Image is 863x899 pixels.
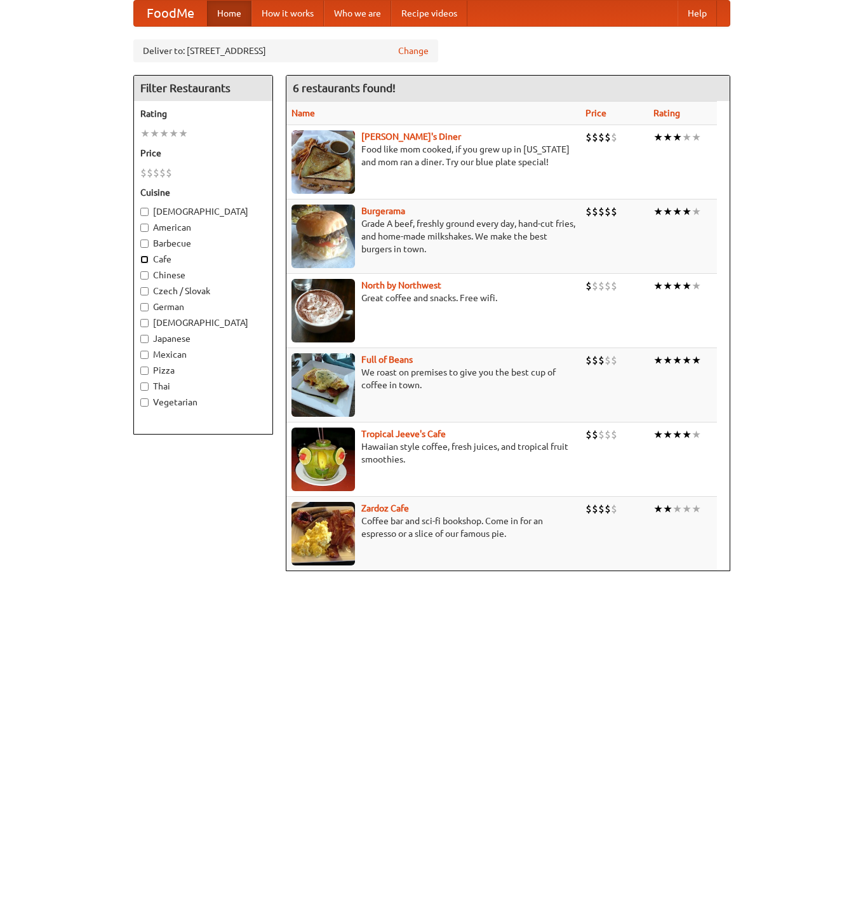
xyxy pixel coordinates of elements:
[682,502,692,516] li: ★
[663,205,672,219] li: ★
[291,292,575,304] p: Great coffee and snacks. Free wifi.
[611,130,617,144] li: $
[585,130,592,144] li: $
[361,503,409,513] a: Zardoz Cafe
[291,428,355,491] img: jeeves.jpg
[611,502,617,516] li: $
[291,108,315,118] a: Name
[140,237,266,250] label: Barbecue
[140,126,150,140] li: ★
[598,353,605,367] li: $
[140,287,149,295] input: Czech / Slovak
[692,502,701,516] li: ★
[585,279,592,293] li: $
[663,130,672,144] li: ★
[140,147,266,159] h5: Price
[598,428,605,442] li: $
[682,130,692,144] li: ★
[140,303,149,311] input: German
[140,271,149,280] input: Chinese
[140,224,149,232] input: American
[140,186,266,199] h5: Cuisine
[672,353,682,367] li: ★
[605,279,611,293] li: $
[291,143,575,168] p: Food like mom cooked, if you grew up in [US_STATE] and mom ran a diner. Try our blue plate special!
[293,82,396,94] ng-pluralize: 6 restaurants found!
[147,166,153,180] li: $
[140,382,149,391] input: Thai
[653,502,663,516] li: ★
[672,428,682,442] li: ★
[140,285,266,297] label: Czech / Slovak
[178,126,188,140] li: ★
[663,279,672,293] li: ★
[291,279,355,342] img: north.jpg
[291,205,355,268] img: burgerama.jpg
[361,206,405,216] b: Burgerama
[140,367,149,375] input: Pizza
[605,130,611,144] li: $
[207,1,251,26] a: Home
[585,108,606,118] a: Price
[291,130,355,194] img: sallys.jpg
[585,428,592,442] li: $
[140,208,149,216] input: [DEMOGRAPHIC_DATA]
[672,279,682,293] li: ★
[134,1,207,26] a: FoodMe
[166,166,172,180] li: $
[598,502,605,516] li: $
[291,502,355,565] img: zardoz.jpg
[692,279,701,293] li: ★
[585,353,592,367] li: $
[291,353,355,417] img: beans.jpg
[611,205,617,219] li: $
[653,353,663,367] li: ★
[140,253,266,266] label: Cafe
[592,130,598,144] li: $
[605,353,611,367] li: $
[361,355,413,365] b: Full of Beans
[678,1,717,26] a: Help
[653,108,680,118] a: Rating
[140,398,149,407] input: Vegetarian
[361,280,441,290] b: North by Northwest
[291,217,575,255] p: Grade A beef, freshly ground every day, hand-cut fries, and home-made milkshakes. We make the bes...
[140,269,266,281] label: Chinese
[672,205,682,219] li: ★
[605,502,611,516] li: $
[169,126,178,140] li: ★
[291,515,575,540] p: Coffee bar and sci-fi bookshop. Come in for an espresso or a slice of our famous pie.
[291,440,575,466] p: Hawaiian style coffee, fresh juices, and tropical fruit smoothies.
[653,279,663,293] li: ★
[140,240,149,248] input: Barbecue
[592,205,598,219] li: $
[140,107,266,120] h5: Rating
[159,166,166,180] li: $
[692,428,701,442] li: ★
[653,205,663,219] li: ★
[140,380,266,393] label: Thai
[592,353,598,367] li: $
[140,316,266,329] label: [DEMOGRAPHIC_DATA]
[653,428,663,442] li: ★
[140,205,266,218] label: [DEMOGRAPHIC_DATA]
[153,166,159,180] li: $
[324,1,391,26] a: Who we are
[361,132,461,142] a: [PERSON_NAME]'s Diner
[140,319,149,327] input: [DEMOGRAPHIC_DATA]
[598,279,605,293] li: $
[361,429,446,439] a: Tropical Jeeve's Cafe
[585,205,592,219] li: $
[682,353,692,367] li: ★
[653,130,663,144] li: ★
[692,130,701,144] li: ★
[585,502,592,516] li: $
[611,428,617,442] li: $
[672,130,682,144] li: ★
[692,205,701,219] li: ★
[672,502,682,516] li: ★
[598,205,605,219] li: $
